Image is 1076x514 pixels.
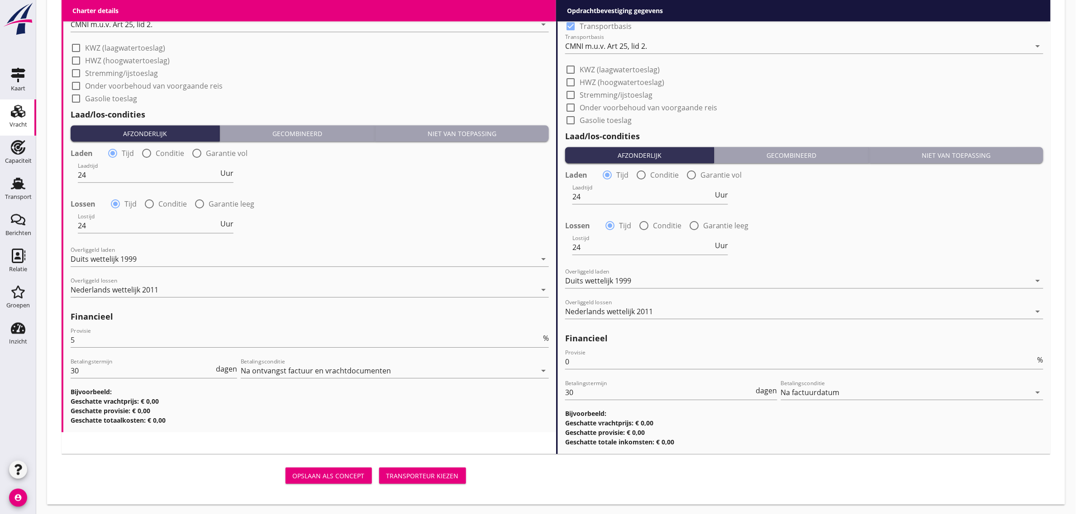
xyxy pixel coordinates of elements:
h3: Geschatte provisie: € 0,00 [565,428,1043,437]
button: Niet van toepassing [375,125,549,141]
div: Niet van toepassing [379,129,545,138]
h3: Geschatte totaalkosten: € 0,00 [71,415,549,425]
strong: Laden [565,170,587,179]
button: Opslaan als concept [286,467,372,484]
i: arrow_drop_down [538,365,549,376]
i: arrow_drop_down [1033,41,1043,52]
div: Berichten [5,230,31,236]
div: % [1036,356,1043,363]
label: Conditie [156,149,184,158]
h3: Geschatte provisie: € 0,00 [71,406,549,415]
div: Na factuurdatum [781,388,840,396]
div: Relatie [9,266,27,272]
div: Inzicht [9,339,27,344]
input: Betalingstermijn [71,363,214,378]
label: Gasolie toeslag [85,94,137,103]
div: dagen [214,365,237,373]
label: HWZ (hoogwatertoeslag) [580,78,664,87]
label: Onder voorbehoud van voorgaande reis [85,81,223,90]
button: Gecombineerd [714,147,870,163]
label: Stremming/ijstoeslag [580,90,652,99]
button: Afzonderlijk [565,147,714,163]
input: Provisie [565,354,1036,369]
label: Onder voorbehoud van voorgaande reis [580,103,717,112]
i: arrow_drop_down [538,254,549,264]
div: CMNI m.u.v. Art 25, lid 2. [565,42,647,50]
div: Afzonderlijk [569,151,710,160]
span: Uur [220,170,233,177]
h3: Geschatte totale inkomsten: € 0,00 [565,437,1043,447]
label: Conditie [653,221,681,230]
input: Laadtijd [572,189,713,204]
i: arrow_drop_down [538,19,549,30]
div: Gecombineerd [224,129,371,138]
input: Provisie [71,333,541,347]
label: Garantie vol [700,170,742,179]
label: Tijd [122,149,134,158]
div: Duits wettelijk 1999 [71,255,137,263]
div: Groepen [6,302,30,308]
div: Transport [5,194,32,200]
button: Transporteur kiezen [379,467,466,484]
input: Laadtijd [78,168,219,182]
div: dagen [754,387,777,394]
i: arrow_drop_down [1033,387,1043,398]
span: Uur [220,220,233,227]
img: logo-small.a267ee39.svg [2,2,34,36]
div: Vracht [10,122,27,127]
div: Gecombineerd [718,151,866,160]
label: Conditie [158,199,187,208]
h2: Laad/los-condities [565,130,1043,142]
div: Afzonderlijk [74,129,216,138]
div: Opslaan als concept [293,471,365,481]
label: Garantie vol [206,149,248,158]
label: KWZ (laagwatertoeslag) [580,65,660,74]
label: Tijd [619,221,631,230]
strong: Lossen [71,199,95,208]
h3: Geschatte vrachtprijs: € 0,00 [71,396,549,406]
div: Capaciteit [5,158,32,164]
label: Verzekering schip vereist [580,9,665,18]
div: Kaart [11,85,25,91]
div: Nederlands wettelijk 2011 [71,286,158,294]
h2: Financieel [565,332,1043,344]
div: Nederlands wettelijk 2011 [565,307,653,316]
i: arrow_drop_down [1033,275,1043,286]
button: Niet van toepassing [870,147,1043,163]
strong: Lossen [565,221,590,230]
h3: Bijvoorbeeld: [71,387,549,396]
div: Niet van toepassing [873,151,1040,160]
label: Garantie leeg [209,199,254,208]
label: KWZ (laagwatertoeslag) [85,43,165,52]
h2: Financieel [71,311,549,323]
span: Uur [715,191,728,198]
input: Lostijd [572,240,713,255]
div: Duits wettelijk 1999 [565,277,631,285]
button: Gecombineerd [220,125,375,141]
i: account_circle [9,489,27,507]
div: % [541,335,549,342]
i: arrow_drop_down [538,284,549,295]
i: arrow_drop_down [1033,306,1043,317]
input: Betalingstermijn [565,385,754,400]
h3: Bijvoorbeeld: [565,409,1043,418]
input: Lostijd [78,218,219,233]
div: CMNI m.u.v. Art 25, lid 2. [71,20,152,28]
label: HWZ (hoogwatertoeslag) [85,56,170,65]
label: Tijd [616,170,628,179]
div: Transporteur kiezen [386,471,459,481]
label: Conditie [650,170,679,179]
label: Tijd [124,199,137,208]
label: Garantie leeg [703,221,749,230]
label: Stremming/ijstoeslag [85,69,158,78]
span: Uur [715,242,728,249]
h3: Geschatte vrachtprijs: € 0,00 [565,418,1043,428]
div: Na ontvangst factuur en vrachtdocumenten [241,367,391,375]
h2: Laad/los-condities [71,108,549,121]
label: Gasolie toeslag [580,116,632,125]
strong: Laden [71,149,93,158]
button: Afzonderlijk [71,125,220,141]
label: Transportbasis [580,22,632,31]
